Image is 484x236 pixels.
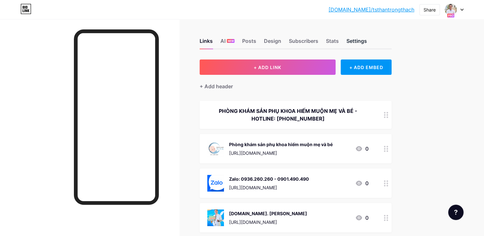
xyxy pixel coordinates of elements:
[229,176,309,182] div: Zalo: 0936.260.260 - 0901.490.490
[229,150,333,156] div: [URL][DOMAIN_NAME]
[228,39,234,43] span: NEW
[229,141,333,148] div: Phòng khám sản phụ khoa hiếm muộn mẹ và bé
[200,83,233,90] div: + Add header
[242,37,256,49] div: Posts
[341,59,392,75] div: + ADD EMBED
[289,37,318,49] div: Subscribers
[254,65,281,70] span: + ADD LINK
[264,37,281,49] div: Design
[424,6,436,13] div: Share
[355,179,369,187] div: 0
[355,145,369,153] div: 0
[355,214,369,222] div: 0
[326,37,339,49] div: Stats
[220,37,234,49] div: AI
[207,209,224,226] img: Ts.Bs. Thân Trọng Thạch
[329,6,414,13] a: [DOMAIN_NAME]/tsthantrongthach
[200,37,213,49] div: Links
[229,210,307,217] div: [DOMAIN_NAME]. [PERSON_NAME]
[200,59,336,75] button: + ADD LINK
[229,219,307,225] div: [URL][DOMAIN_NAME]
[207,175,224,192] img: Zalo: 0936.260.260 - 0901.490.490
[445,4,457,16] img: Lan Nguyen
[207,107,369,122] div: PHÒNG KHÁM SẢN PHỤ KHOA HIẾM MUỘN MẸ VÀ BÉ - HOTLINE: [PHONE_NUMBER]
[207,140,224,157] img: Phòng khám sản phụ khoa hiếm muộn mẹ và bé
[346,37,367,49] div: Settings
[229,184,309,191] div: [URL][DOMAIN_NAME]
